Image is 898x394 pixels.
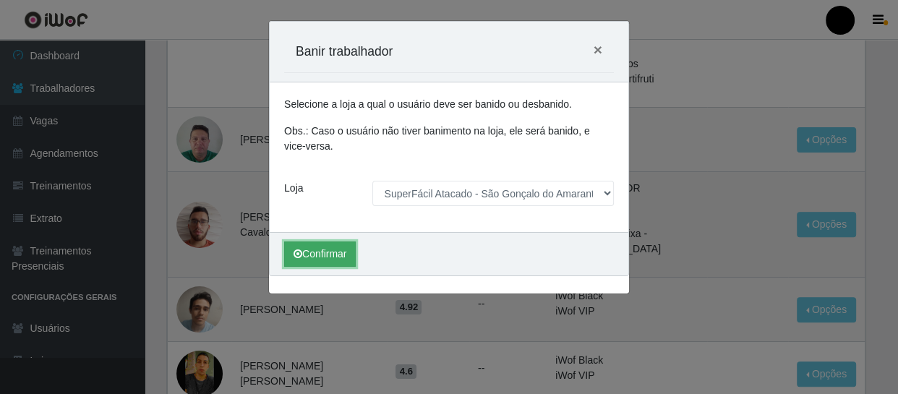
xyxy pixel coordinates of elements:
[284,241,356,267] button: Confirmar
[284,97,614,112] p: Selecione a loja a qual o usuário deve ser banido ou desbanido.
[284,124,614,154] p: Obs.: Caso o usuário não tiver banimento na loja, ele será banido, e vice-versa.
[594,41,602,58] span: ×
[582,30,614,69] button: Close
[296,42,393,61] h5: Banir trabalhador
[284,181,303,196] label: Loja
